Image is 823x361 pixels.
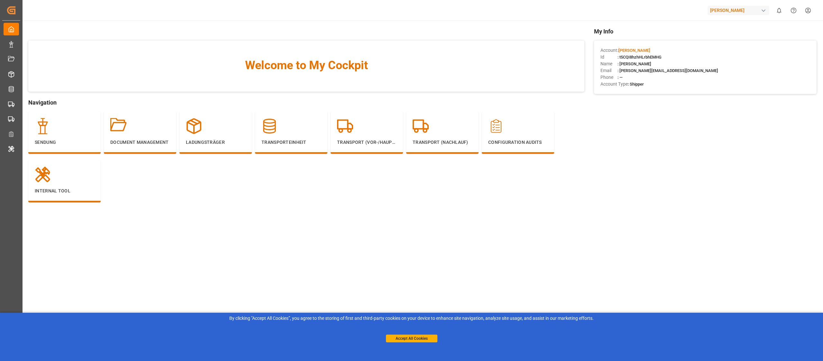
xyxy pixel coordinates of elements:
[337,139,397,146] p: Transport (Vor-/Hauptlauf)
[708,6,769,15] div: [PERSON_NAME]
[600,54,617,60] span: Id
[600,74,617,81] span: Phone
[261,139,321,146] p: Transporteinheit
[600,60,617,67] span: Name
[618,48,650,53] span: [PERSON_NAME]
[600,67,617,74] span: Email
[35,188,94,194] p: Internal Tool
[110,139,170,146] p: Document Management
[708,4,772,16] button: [PERSON_NAME]
[28,98,584,107] span: Navigation
[35,139,94,146] p: Sendung
[5,315,818,322] div: By clicking "Accept All Cookies”, you agree to the storing of first and third-party cookies on yo...
[617,48,650,53] span: :
[617,75,623,80] span: : —
[617,55,662,60] span: : t5CQI8hzhHLrbhEMHG
[600,81,628,88] span: Account Type
[386,335,437,342] button: Accept All Cookies
[186,139,245,146] p: Ladungsträger
[628,82,644,87] span: : Shipper
[488,139,548,146] p: Configuration Audits
[772,3,786,18] button: show 0 new notifications
[617,61,651,66] span: : [PERSON_NAME]
[600,47,617,54] span: Account
[413,139,472,146] p: Transport (Nachlauf)
[617,68,718,73] span: : [PERSON_NAME][EMAIL_ADDRESS][DOMAIN_NAME]
[594,27,817,36] span: My Info
[41,57,572,74] span: Welcome to My Cockpit
[786,3,801,18] button: Help Center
